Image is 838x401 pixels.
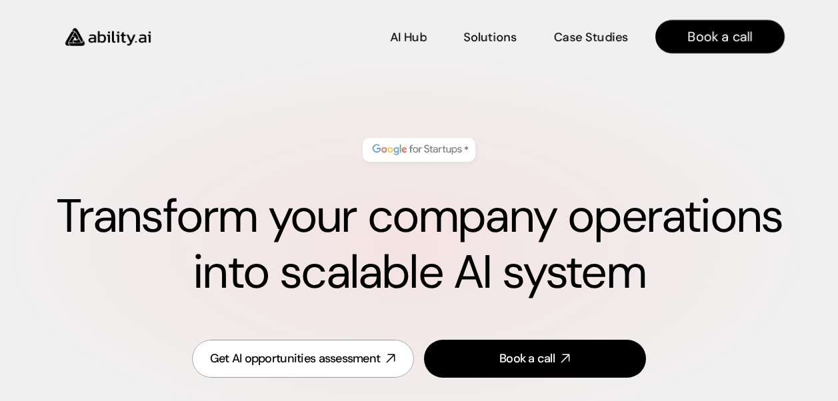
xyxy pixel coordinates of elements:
a: Book a call [424,340,646,378]
p: Case Studies [554,29,628,46]
p: Solutions [463,29,517,46]
a: Get AI opportunities assessment [192,340,414,378]
div: Book a call [499,350,555,367]
a: Case Studies [553,25,629,49]
div: Get AI opportunities assessment [210,350,381,367]
p: Book a call [688,27,753,46]
nav: Main navigation [169,20,785,53]
a: AI Hub [390,25,427,49]
a: Book a call [655,20,785,53]
p: AI Hub [390,29,427,46]
h1: Transform your company operations into scalable AI system [53,189,785,300]
a: Solutions [463,25,517,49]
